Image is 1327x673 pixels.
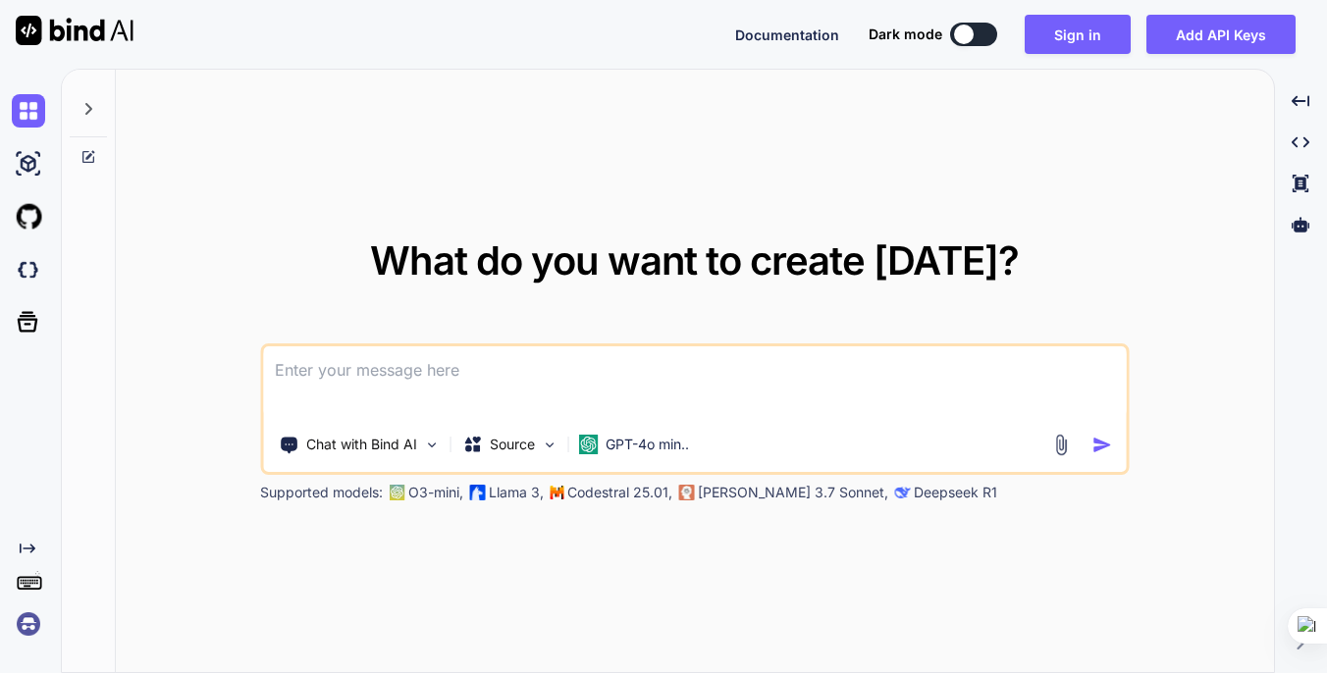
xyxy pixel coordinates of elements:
[735,25,839,45] button: Documentation
[12,147,45,181] img: ai-studio
[16,16,133,45] img: Bind AI
[408,483,463,502] p: O3-mini,
[12,607,45,641] img: signin
[606,435,689,454] p: GPT-4o min..
[12,94,45,128] img: chat
[423,437,440,453] img: Pick Tools
[869,25,942,44] span: Dark mode
[12,200,45,233] img: githubLight
[306,435,417,454] p: Chat with Bind AI
[698,483,888,502] p: [PERSON_NAME] 3.7 Sonnet,
[1091,435,1112,455] img: icon
[894,485,910,500] img: claude
[490,435,535,454] p: Source
[567,483,672,502] p: Codestral 25.01,
[389,485,404,500] img: GPT-4
[12,253,45,286] img: darkCloudIdeIcon
[578,435,598,454] img: GPT-4o mini
[678,485,694,500] img: claude
[370,236,1019,285] span: What do you want to create [DATE]?
[1049,434,1072,456] img: attachment
[914,483,997,502] p: Deepseek R1
[469,485,485,500] img: Llama2
[1025,15,1131,54] button: Sign in
[550,486,563,499] img: Mistral-AI
[489,483,544,502] p: Llama 3,
[541,437,557,453] img: Pick Models
[1146,15,1296,54] button: Add API Keys
[735,26,839,43] span: Documentation
[260,483,383,502] p: Supported models:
